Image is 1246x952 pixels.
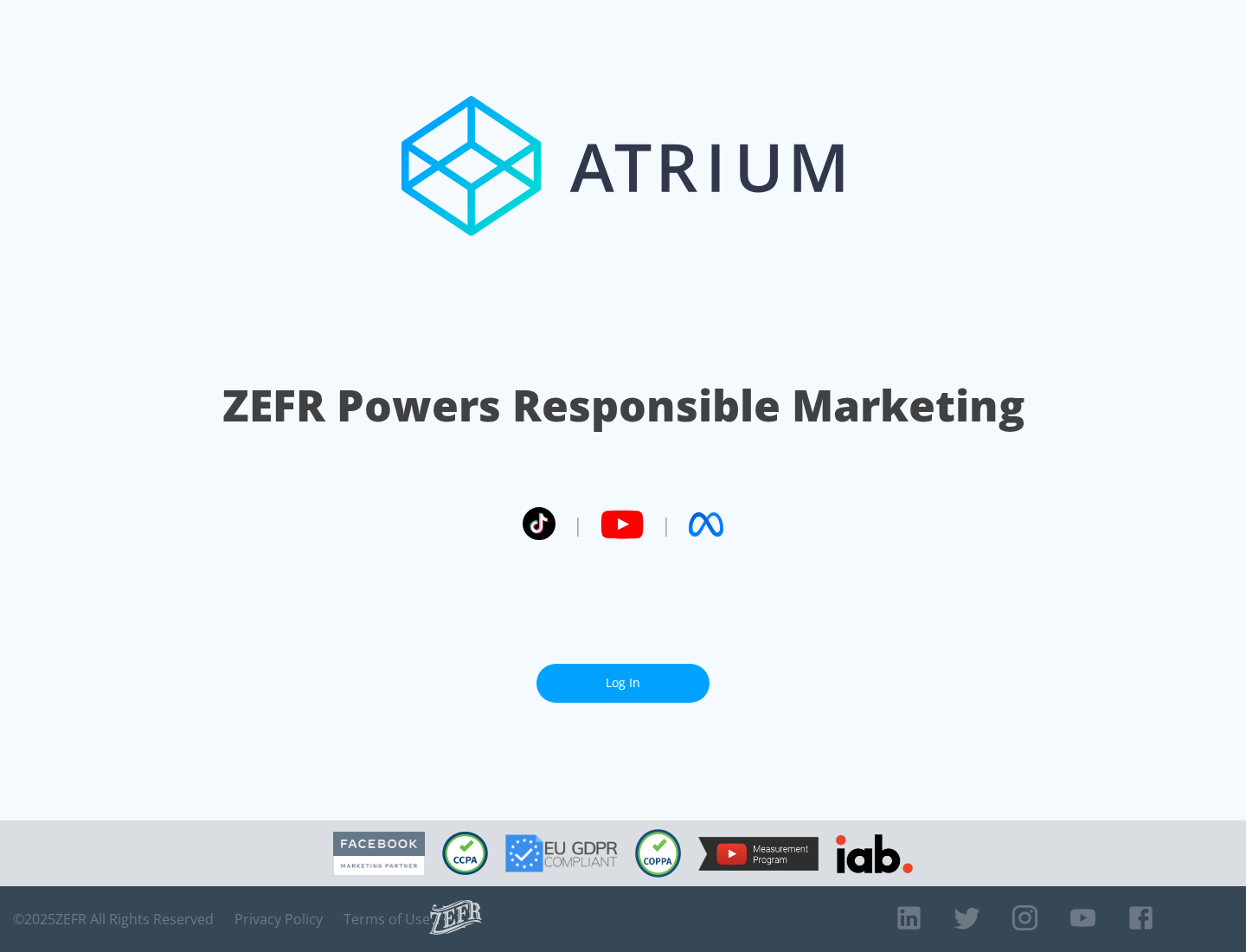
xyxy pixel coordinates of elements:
img: YouTube Measurement Program [698,837,819,871]
span: | [573,511,583,537]
a: Privacy Policy [234,910,323,928]
img: CCPA Compliant [442,832,488,875]
a: Terms of Use [344,910,430,928]
img: IAB [836,834,913,873]
span: | [661,511,671,537]
span: © 2025 ZEFR All Rights Reserved [13,910,214,928]
h1: ZEFR Powers Responsible Marketing [222,376,1024,435]
img: COPPA Compliant [635,829,681,878]
a: Log In [536,664,710,703]
img: GDPR Compliant [505,834,618,872]
img: Facebook Marketing Partner [333,832,425,876]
